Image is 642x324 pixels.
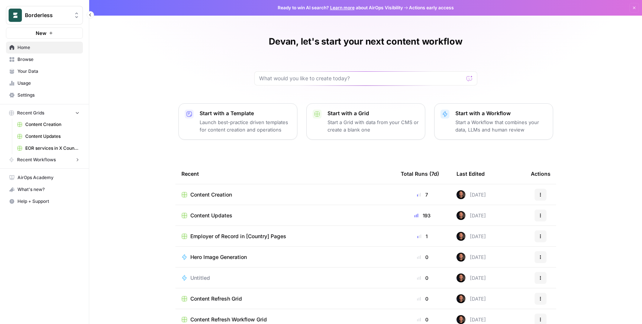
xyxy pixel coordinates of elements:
a: Content Creation [181,191,389,198]
div: 0 [401,274,445,282]
div: Total Runs (7d) [401,163,439,184]
button: Start with a GridStart a Grid with data from your CMS or create a blank one [306,103,425,140]
p: Start with a Template [200,110,291,117]
div: [DATE] [457,211,486,220]
a: Content Refresh Workflow Grid [181,316,389,323]
button: New [6,27,83,39]
div: 0 [401,253,445,261]
span: Borderless [25,12,70,19]
span: AirOps Academy [17,174,80,181]
div: [DATE] [457,294,486,303]
span: Hero Image Generation [190,253,247,261]
img: Borderless Logo [9,9,22,22]
div: 1 [401,233,445,240]
div: 7 [401,191,445,198]
span: Usage [17,80,80,87]
span: Content Refresh Grid [190,295,242,302]
a: Content Updates [14,130,83,142]
p: Start a Grid with data from your CMS or create a blank one [328,119,419,133]
button: What's new? [6,184,83,195]
div: Recent [181,163,389,184]
span: Settings [17,92,80,98]
a: Content Updates [181,212,389,219]
a: Employer of Record in [Country] Pages [181,233,389,240]
img: 1x5evsl3off9ss8wtc2qenqfsk0y [457,190,465,199]
div: [DATE] [457,273,486,282]
div: 193 [401,212,445,219]
a: Content Creation [14,119,83,130]
p: Start a Workflow that combines your data, LLMs and human review [455,119,547,133]
span: Content Refresh Workflow Grid [190,316,267,323]
span: Content Creation [190,191,232,198]
div: [DATE] [457,315,486,324]
button: Recent Workflows [6,154,83,165]
span: Content Updates [25,133,80,140]
a: Learn more [330,5,355,10]
div: Last Edited [457,163,485,184]
a: Settings [6,89,83,101]
h1: Devan, let's start your next content workflow [269,36,462,48]
a: Your Data [6,65,83,77]
a: Hero Image Generation [181,253,389,261]
a: Home [6,42,83,54]
button: Start with a WorkflowStart a Workflow that combines your data, LLMs and human review [434,103,553,140]
a: Content Refresh Grid [181,295,389,302]
span: Home [17,44,80,51]
img: 1x5evsl3off9ss8wtc2qenqfsk0y [457,273,465,282]
span: Your Data [17,68,80,75]
a: Usage [6,77,83,89]
input: What would you like to create today? [259,75,464,82]
div: What's new? [6,184,83,195]
img: 1x5evsl3off9ss8wtc2qenqfsk0y [457,232,465,241]
button: Recent Grids [6,107,83,119]
span: New [36,29,46,37]
span: Employer of Record in [Country] Pages [190,233,286,240]
span: Ready to win AI search? about AirOps Visibility [278,4,403,11]
div: [DATE] [457,190,486,199]
button: Help + Support [6,195,83,207]
span: Content Updates [190,212,232,219]
span: EOR services in X Country [25,145,80,152]
p: Start with a Grid [328,110,419,117]
p: Start with a Workflow [455,110,547,117]
a: EOR services in X Country [14,142,83,154]
span: Content Creation [25,121,80,128]
div: 0 [401,316,445,323]
div: Actions [531,163,551,184]
span: Browse [17,56,80,63]
a: Untitled [181,274,389,282]
span: Recent Workflows [17,156,56,163]
p: Launch best-practice driven templates for content creation and operations [200,119,291,133]
div: 0 [401,295,445,302]
a: Browse [6,54,83,65]
div: [DATE] [457,253,486,262]
img: 1x5evsl3off9ss8wtc2qenqfsk0y [457,294,465,303]
button: Start with a TemplateLaunch best-practice driven templates for content creation and operations [178,103,297,140]
button: Workspace: Borderless [6,6,83,25]
span: Untitled [190,274,210,282]
span: Recent Grids [17,110,44,116]
span: Help + Support [17,198,80,205]
img: 1x5evsl3off9ss8wtc2qenqfsk0y [457,253,465,262]
a: AirOps Academy [6,172,83,184]
img: 1x5evsl3off9ss8wtc2qenqfsk0y [457,211,465,220]
div: [DATE] [457,232,486,241]
img: 1x5evsl3off9ss8wtc2qenqfsk0y [457,315,465,324]
span: Actions early access [409,4,454,11]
